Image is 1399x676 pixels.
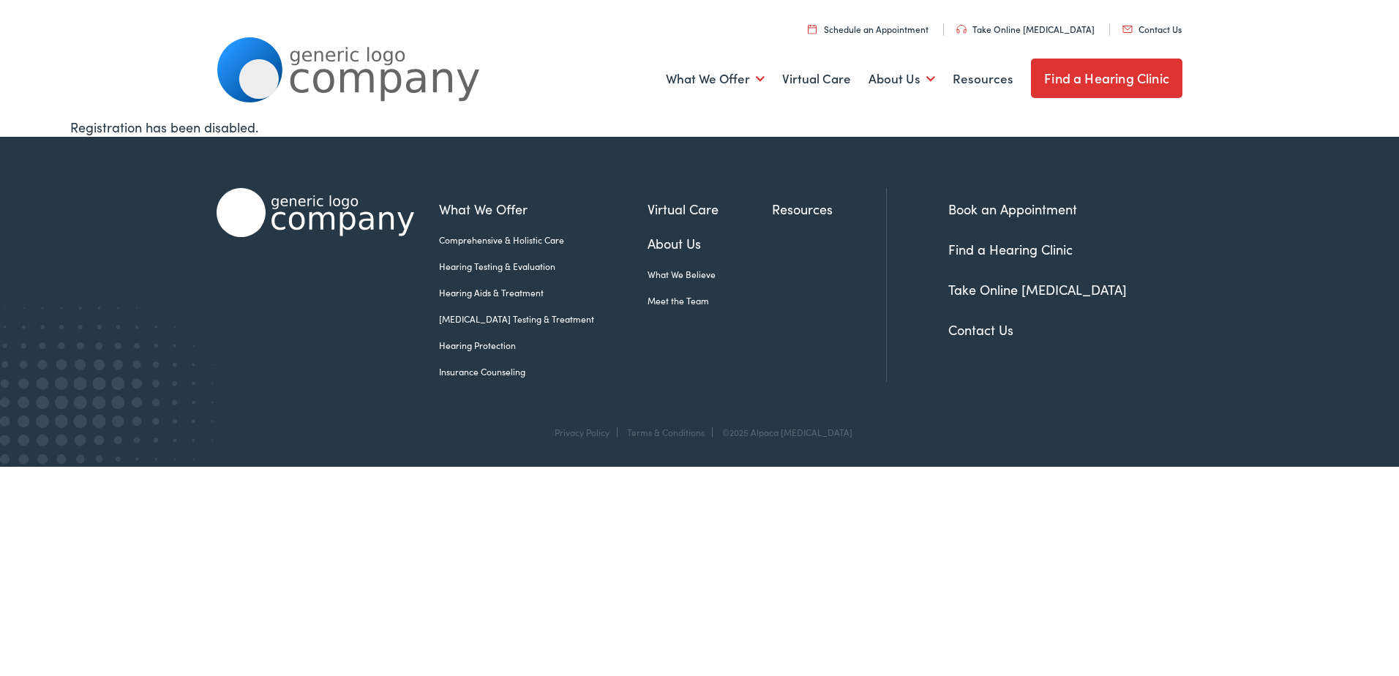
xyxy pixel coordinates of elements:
a: Comprehensive & Holistic Care [439,233,648,247]
img: Alpaca Audiology [217,188,414,237]
a: What We Believe [648,268,772,281]
img: utility icon [956,25,967,34]
a: [MEDICAL_DATA] Testing & Treatment [439,312,648,326]
a: Virtual Care [782,52,851,106]
a: Resources [772,199,886,219]
a: About Us [648,233,772,253]
a: Hearing Aids & Treatment [439,286,648,299]
a: Contact Us [948,320,1013,339]
a: Hearing Testing & Evaluation [439,260,648,273]
a: Hearing Protection [439,339,648,352]
div: Registration has been disabled. [70,117,1329,137]
a: Virtual Care [648,199,772,219]
img: utility icon [1122,26,1133,33]
a: Meet the Team [648,294,772,307]
a: Take Online [MEDICAL_DATA] [956,23,1095,35]
a: Find a Hearing Clinic [948,240,1073,258]
a: Insurance Counseling [439,365,648,378]
a: What We Offer [439,199,648,219]
a: Contact Us [1122,23,1182,35]
a: Privacy Policy [555,426,610,438]
a: Schedule an Appointment [808,23,929,35]
a: Book an Appointment [948,200,1077,218]
a: Take Online [MEDICAL_DATA] [948,280,1127,298]
a: Find a Hearing Clinic [1031,59,1182,98]
div: ©2025 Alpaca [MEDICAL_DATA] [715,427,852,437]
img: utility icon [808,24,817,34]
a: Resources [953,52,1013,106]
a: Terms & Conditions [627,426,705,438]
a: What We Offer [666,52,765,106]
a: About Us [869,52,935,106]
